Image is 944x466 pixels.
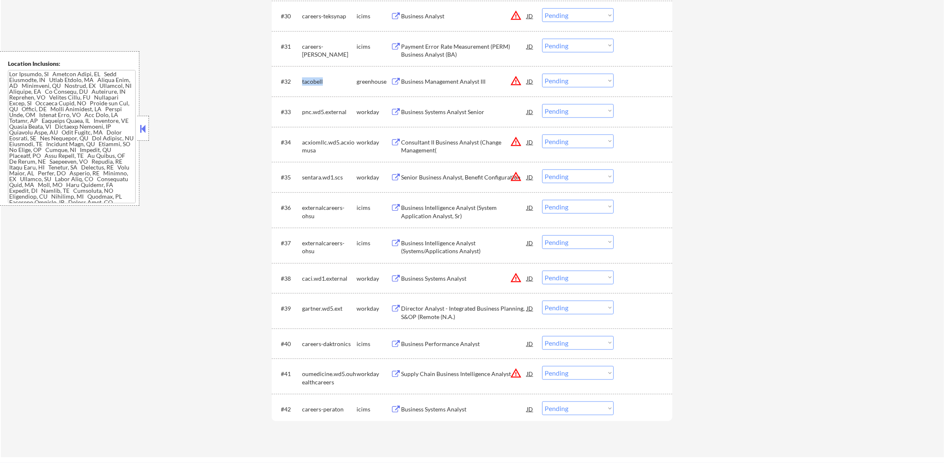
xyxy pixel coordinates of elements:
div: icims [357,204,391,212]
div: #36 [281,204,295,212]
div: pnc.wd5.external [302,108,357,116]
div: JD [526,235,534,250]
div: JD [526,39,534,54]
div: externalcareers-ohsu [302,204,357,220]
div: #41 [281,370,295,378]
div: JD [526,366,534,381]
div: workday [357,370,391,378]
div: careers-[PERSON_NAME] [302,42,357,59]
div: workday [357,274,391,283]
div: greenhouse [357,77,391,86]
div: JD [526,104,534,119]
div: Business Intelligence Analyst (System Application Analyst, Sr) [401,204,527,220]
div: Business Performance Analyst [401,340,527,348]
div: Business Analyst [401,12,527,20]
div: Location Inclusions: [8,60,136,68]
button: warning_amber [510,272,522,284]
div: #31 [281,42,295,51]
div: icims [357,405,391,414]
div: icims [357,239,391,247]
div: #34 [281,138,295,147]
button: warning_amber [510,171,522,182]
div: icims [357,42,391,51]
div: Business Systems Analyst [401,405,527,414]
div: Consultant II Business Analyst (Change Management( [401,138,527,155]
div: #35 [281,173,295,182]
div: #40 [281,340,295,348]
div: Business Management Analyst III [401,77,527,86]
div: workday [357,173,391,182]
div: JD [526,301,534,316]
button: warning_amber [510,136,522,147]
div: sentara.wd1.scs [302,173,357,182]
div: #30 [281,12,295,20]
div: JD [526,271,534,286]
div: JD [526,135,534,150]
div: #39 [281,304,295,313]
div: #33 [281,108,295,116]
div: Business Intelligence Analyst (Systems/Applications Analyst) [401,239,527,255]
div: Director Analyst - Integrated Business Planning, S&OP (Remote (N.A.) [401,304,527,321]
div: Senior Business Analyst, Benefit Configuration [401,173,527,182]
div: JD [526,200,534,215]
div: Business Systems Analyst [401,274,527,283]
div: JD [526,74,534,89]
div: gartner.wd5.ext [302,304,357,313]
div: careers-daktronics [302,340,357,348]
div: Supply Chain Business Intelligence Analyst [401,370,527,378]
div: #37 [281,239,295,247]
div: tacobell [302,77,357,86]
div: careers-peraton [302,405,357,414]
div: #42 [281,405,295,414]
div: acxiomllc.wd5.acxiomusa [302,138,357,155]
div: icims [357,12,391,20]
div: workday [357,304,391,313]
div: caci.wd1.external [302,274,357,283]
div: oumedicine.wd5.ouhealthcareers [302,370,357,386]
div: workday [357,138,391,147]
div: #32 [281,77,295,86]
div: careers-teksynap [302,12,357,20]
div: workday [357,108,391,116]
div: externalcareers-ohsu [302,239,357,255]
div: icims [357,340,391,348]
div: JD [526,401,534,416]
button: warning_amber [510,75,522,87]
div: Payment Error Rate Measurement (PERM) Business Analyst (BA) [401,42,527,59]
div: JD [526,336,534,351]
div: JD [526,8,534,23]
div: Business Systems Analyst Senior [401,108,527,116]
button: warning_amber [510,10,522,21]
button: warning_amber [510,367,522,379]
div: JD [526,169,534,184]
div: #38 [281,274,295,283]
